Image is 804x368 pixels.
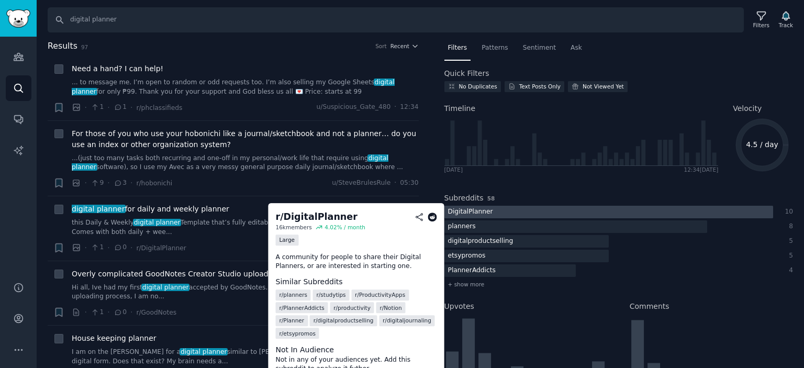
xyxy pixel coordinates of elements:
span: digital planner [72,79,395,95]
span: Velocity [733,103,762,114]
span: 1 [91,103,104,112]
span: r/ Notion [379,304,401,311]
span: 58 [487,195,495,202]
span: r/phclassifieds [136,104,182,111]
span: r/hobonichi [136,180,172,187]
span: r/ studytips [316,291,345,298]
button: Track [775,9,797,31]
span: · [130,307,132,318]
span: Recent [390,42,409,50]
div: 5 [784,237,794,246]
h2: Quick Filters [444,68,489,79]
span: r/DigitalPlanner [136,244,186,252]
a: For those of you who use your hobonichi like a journal/sketchbook and not a planner… do you use a... [72,128,419,150]
span: 1 [91,308,104,317]
button: Recent [390,42,419,50]
span: r/ Planner [280,317,305,324]
div: Filters [753,21,769,29]
span: · [85,242,87,253]
dt: Similar Subreddits [276,276,437,287]
span: · [394,179,396,188]
span: r/ etsypromos [280,330,316,337]
div: 4 [784,266,794,275]
div: Sort [375,42,387,50]
span: · [107,242,109,253]
span: Sentiment [523,43,556,53]
span: r/ productivity [333,304,371,311]
span: digital planner [180,348,228,355]
span: r/ digitaljournaling [383,317,431,324]
div: 5 [784,251,794,261]
h2: Comments [630,301,669,312]
div: 12:34 [DATE] [684,166,718,173]
div: 10 [784,207,794,217]
span: Results [48,40,77,53]
span: · [107,307,109,318]
div: 16k members [276,224,312,231]
span: Filters [448,43,467,53]
span: · [130,177,132,188]
div: DigitalPlanner [444,206,497,219]
span: + show more [448,281,485,288]
span: 12:34 [400,103,418,112]
span: 9 [91,179,104,188]
input: Search Keyword [48,7,744,32]
span: Timeline [444,103,476,114]
span: · [85,177,87,188]
h2: Subreddits [444,193,484,204]
span: · [394,103,396,112]
div: digitalproductselling [444,235,517,248]
span: u/SteveBrulesRule [332,179,390,188]
a: ...(just too many tasks both recurring and one-off in my personal/work life that require usingdig... [72,154,419,172]
span: · [107,102,109,113]
span: r/GoodNotes [136,309,176,316]
h2: Upvotes [444,301,474,312]
div: Text Posts Only [519,83,561,90]
div: 8 [784,222,794,231]
div: PlannerAddicts [444,264,499,277]
dt: Not In Audience [276,344,437,355]
span: · [130,102,132,113]
div: Not Viewed Yet [583,83,624,90]
span: 97 [81,44,88,50]
div: [DATE] [444,166,463,173]
span: u/Suspicious_Gate_480 [317,103,391,112]
a: Overly complicated GoodNotes Creator Studio upload process [72,269,299,280]
span: r/ planners [280,291,307,298]
p: A community for people to share their Digital Planners, or are interested in starting one. [276,253,437,271]
span: · [85,307,87,318]
span: 1 [91,243,104,252]
div: No Duplicates [459,83,497,90]
span: r/ PlannerAddicts [280,304,325,311]
span: 0 [114,243,127,252]
span: 3 [114,179,127,188]
span: 05:30 [400,179,418,188]
img: GummySearch logo [6,9,30,28]
span: Patterns [482,43,508,53]
a: I am on the [PERSON_NAME] for adigital plannersimilar to [PERSON_NAME] concern home keeping but i... [72,348,419,366]
div: r/ DigitalPlanner [276,210,358,224]
span: r/ ProductivityApps [355,291,405,298]
span: Ask [571,43,582,53]
a: Hi all, Ive had my firstdigital planneraccepted by GoodNotes. After spending ages trying to fatho... [72,283,419,302]
span: · [107,177,109,188]
span: · [130,242,132,253]
span: r/ digitalproductselling [314,317,374,324]
span: digital planner [141,284,189,291]
div: planners [444,220,479,233]
span: 1 [114,103,127,112]
div: 4.02 % / month [325,224,365,231]
a: House keeping planner [72,333,157,344]
div: Track [779,21,793,29]
span: for daily and weekly planner [72,204,229,215]
span: · [85,102,87,113]
a: Need a hand? I can help! [72,63,163,74]
div: Large [276,235,299,246]
span: digital planner [133,219,181,226]
span: 0 [114,308,127,317]
text: 4.5 / day [746,140,778,149]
